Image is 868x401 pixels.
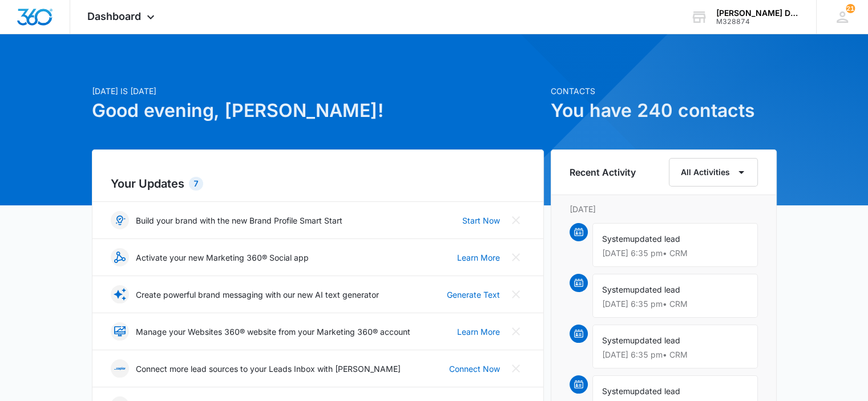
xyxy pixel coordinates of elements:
[716,18,800,26] div: account id
[602,249,748,257] p: [DATE] 6:35 pm • CRM
[136,214,342,226] p: Build your brand with the new Brand Profile Smart Start
[630,234,680,244] span: updated lead
[457,326,500,338] a: Learn More
[551,97,777,124] h1: You have 240 contacts
[570,203,758,215] p: [DATE]
[507,322,525,341] button: Close
[136,252,309,264] p: Activate your new Marketing 360® Social app
[846,4,855,13] span: 21
[602,335,630,345] span: System
[136,289,379,301] p: Create powerful brand messaging with our new AI text generator
[602,300,748,308] p: [DATE] 6:35 pm • CRM
[447,289,500,301] a: Generate Text
[669,158,758,187] button: All Activities
[111,175,525,192] h2: Your Updates
[630,386,680,396] span: updated lead
[716,9,800,18] div: account name
[87,10,141,22] span: Dashboard
[551,85,777,97] p: Contacts
[462,214,500,226] a: Start Now
[507,248,525,266] button: Close
[846,4,855,13] div: notifications count
[136,363,401,375] p: Connect more lead sources to your Leads Inbox with [PERSON_NAME]
[92,85,544,97] p: [DATE] is [DATE]
[630,285,680,294] span: updated lead
[570,165,636,179] h6: Recent Activity
[457,252,500,264] a: Learn More
[449,363,500,375] a: Connect Now
[136,326,410,338] p: Manage your Websites 360® website from your Marketing 360® account
[507,285,525,303] button: Close
[602,285,630,294] span: System
[602,351,748,359] p: [DATE] 6:35 pm • CRM
[630,335,680,345] span: updated lead
[507,359,525,378] button: Close
[602,234,630,244] span: System
[189,177,203,191] div: 7
[92,97,544,124] h1: Good evening, [PERSON_NAME]!
[507,211,525,229] button: Close
[602,386,630,396] span: System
